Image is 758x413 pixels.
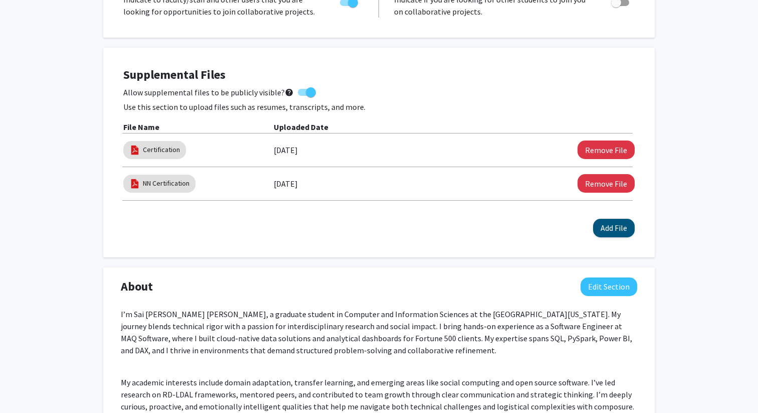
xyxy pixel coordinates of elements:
p: My academic interests include domain adaptation, transfer learning, and emerging areas like socia... [121,376,637,412]
a: Certification [143,145,180,155]
h4: Supplemental Files [123,68,635,82]
button: Remove Certification File [578,141,635,159]
span: About [121,278,153,296]
img: pdf_icon.png [129,178,140,189]
p: I’m Sai [PERSON_NAME] [PERSON_NAME], a graduate student in Computer and Information Sciences at t... [121,308,637,356]
b: File Name [123,122,159,132]
img: pdf_icon.png [129,145,140,156]
b: Uploaded Date [274,122,328,132]
a: NN Certification [143,178,189,189]
button: Edit About [581,278,637,296]
label: [DATE] [274,142,298,159]
button: Add File [593,219,635,237]
span: Allow supplemental files to be publicly visible? [123,86,294,98]
label: [DATE] [274,175,298,192]
p: Use this section to upload files such as resumes, transcripts, and more. [123,101,635,113]
mat-icon: help [285,86,294,98]
button: Remove NN Certification File [578,174,635,193]
iframe: Chat [8,368,43,405]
